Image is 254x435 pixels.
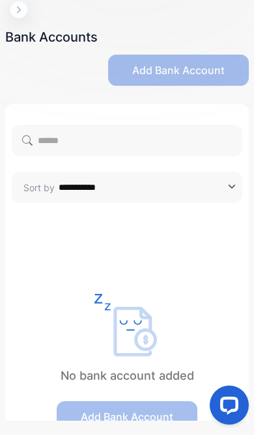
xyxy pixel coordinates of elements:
[57,401,197,432] button: Add Bank Account
[23,181,55,194] p: Sort by
[5,367,249,384] p: No bank account added
[12,172,242,203] button: Sort by
[108,55,249,86] button: Add Bank Account
[5,27,249,47] div: Bank Accounts
[94,294,160,356] img: empty state
[199,380,254,435] iframe: LiveChat chat widget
